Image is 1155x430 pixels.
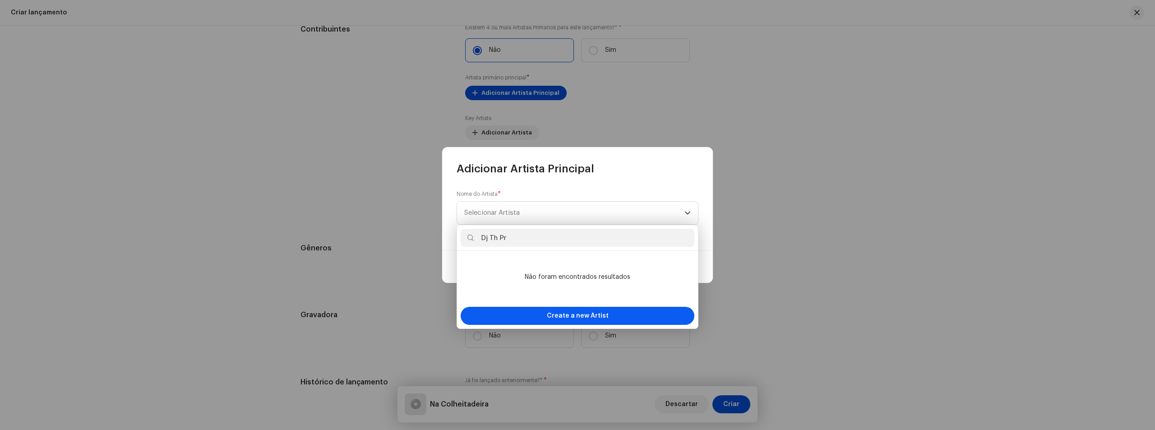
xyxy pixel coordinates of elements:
span: Adicionar Artista Principal [457,162,594,176]
ul: Option List [457,251,698,303]
span: Create a new Artist [547,307,609,325]
span: Selecionar Artista [464,209,520,216]
li: Não foram encontrados resultados [461,254,694,300]
label: Nome do Artista [457,190,501,198]
div: dropdown trigger [684,202,691,224]
span: Selecionar Artista [464,202,684,224]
